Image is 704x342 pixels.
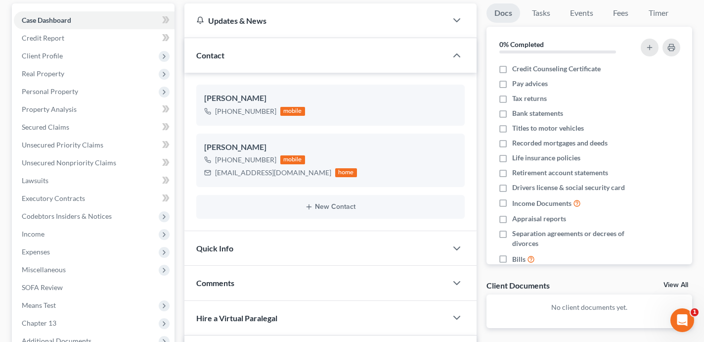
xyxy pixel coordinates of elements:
[512,108,563,118] span: Bank statements
[22,301,56,309] span: Means Test
[335,168,357,177] div: home
[22,212,112,220] span: Codebtors Insiders & Notices
[14,279,175,296] a: SOFA Review
[512,198,572,208] span: Income Documents
[196,50,224,60] span: Contact
[22,194,85,202] span: Executory Contracts
[14,11,175,29] a: Case Dashboard
[204,203,457,211] button: New Contact
[14,154,175,172] a: Unsecured Nonpriority Claims
[22,141,103,149] span: Unsecured Priority Claims
[512,79,548,89] span: Pay advices
[204,142,457,153] div: [PERSON_NAME]
[22,265,66,274] span: Miscellaneous
[22,105,77,113] span: Property Analysis
[14,172,175,190] a: Lawsuits
[14,100,175,118] a: Property Analysis
[14,190,175,207] a: Executory Contracts
[22,230,44,238] span: Income
[512,153,580,163] span: Life insurance policies
[196,15,435,26] div: Updates & News
[215,106,276,116] div: [PHONE_NUMBER]
[22,87,78,96] span: Personal Property
[524,3,558,23] a: Tasks
[641,3,676,23] a: Timer
[14,29,175,47] a: Credit Report
[512,254,526,264] span: Bills
[512,214,566,224] span: Appraisal reports
[215,155,276,165] div: [PHONE_NUMBER]
[204,93,457,104] div: [PERSON_NAME]
[22,158,116,167] span: Unsecured Nonpriority Claims
[512,123,584,133] span: Titles to motor vehicles
[512,168,608,178] span: Retirement account statements
[512,183,625,193] span: Drivers license & social security card
[691,308,699,316] span: 1
[605,3,637,23] a: Fees
[512,94,547,103] span: Tax returns
[22,247,50,256] span: Expenses
[196,313,277,323] span: Hire a Virtual Paralegal
[22,16,71,24] span: Case Dashboard
[663,282,688,289] a: View All
[22,34,64,42] span: Credit Report
[486,3,520,23] a: Docs
[486,280,550,291] div: Client Documents
[22,283,63,292] span: SOFA Review
[562,3,601,23] a: Events
[280,107,305,116] div: mobile
[196,244,233,253] span: Quick Info
[22,69,64,78] span: Real Property
[22,319,56,327] span: Chapter 13
[22,176,48,185] span: Lawsuits
[22,123,69,131] span: Secured Claims
[494,302,684,312] p: No client documents yet.
[499,40,544,49] strong: 0% Completed
[512,229,632,248] span: Separation agreements or decrees of divorces
[22,51,63,60] span: Client Profile
[14,136,175,154] a: Unsecured Priority Claims
[280,155,305,164] div: mobile
[512,138,608,148] span: Recorded mortgages and deeds
[512,64,601,74] span: Credit Counseling Certificate
[670,308,694,332] iframe: Intercom live chat
[14,118,175,136] a: Secured Claims
[215,168,331,178] div: [EMAIL_ADDRESS][DOMAIN_NAME]
[196,278,234,288] span: Comments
